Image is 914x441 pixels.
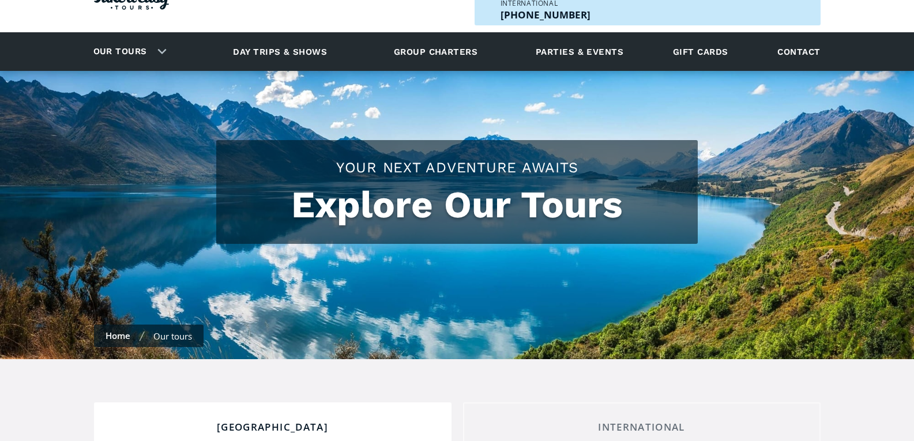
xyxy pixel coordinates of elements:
a: Home [106,330,130,341]
a: Parties & events [530,36,629,67]
h2: Your Next Adventure Awaits [228,157,686,178]
p: [PHONE_NUMBER] [501,10,590,20]
div: [GEOGRAPHIC_DATA] [104,421,442,434]
a: Contact [772,36,826,67]
a: Call us outside of NZ on +6463447465 [501,10,590,20]
h1: Explore Our Tours [228,183,686,227]
div: Our tours [153,330,192,342]
a: Day trips & shows [219,36,341,67]
a: Our tours [85,38,156,65]
nav: breadcrumbs [94,325,204,347]
div: International [473,421,811,434]
a: Group charters [379,36,492,67]
a: Gift cards [667,36,734,67]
